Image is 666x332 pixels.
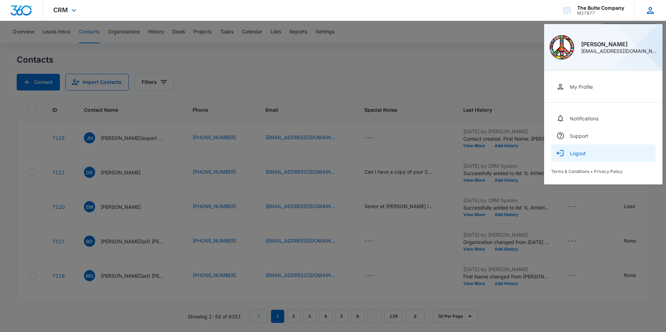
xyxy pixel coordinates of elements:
div: [EMAIL_ADDRESS][DOMAIN_NAME] [581,49,657,54]
button: Logout [551,144,656,162]
div: account name [577,5,624,11]
div: account id [577,11,624,16]
a: Support [551,127,656,144]
div: [PERSON_NAME] [581,41,657,47]
div: Logout [570,150,586,156]
div: Notifications [570,116,598,121]
div: • [551,169,656,174]
a: Privacy Policy [594,169,622,174]
a: Notifications [551,110,656,127]
a: Terms & Conditions [551,169,589,174]
div: Support [570,133,588,139]
span: CRM [53,6,68,14]
a: My Profile [551,78,656,95]
div: My Profile [570,84,593,90]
